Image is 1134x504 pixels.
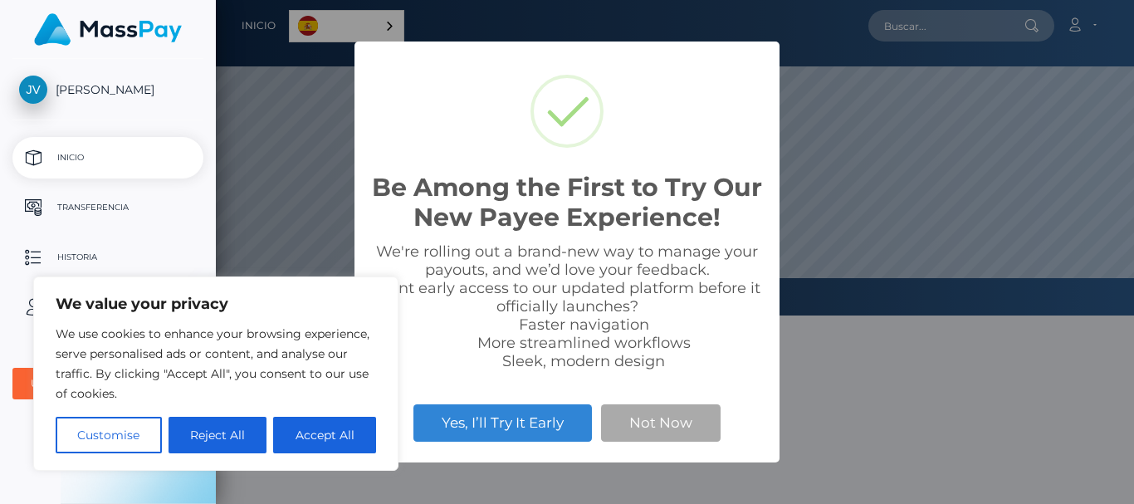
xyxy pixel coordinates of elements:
button: Not Now [601,404,721,441]
h2: Be Among the First to Try Our New Payee Experience! [371,173,763,232]
div: User Agreements [31,377,167,390]
p: We use cookies to enhance your browsing experience, serve personalised ads or content, and analys... [56,324,376,404]
p: Inicio [19,145,197,170]
button: Customise [56,417,162,453]
p: We value your privacy [56,294,376,314]
button: Reject All [169,417,267,453]
button: User Agreements [12,368,203,399]
p: Perfil del usuario [19,295,197,320]
span: [PERSON_NAME] [12,82,203,97]
button: Accept All [273,417,376,453]
div: We're rolling out a brand-new way to manage your payouts, and we’d love your feedback. Want early... [371,242,763,370]
button: Yes, I’ll Try It Early [413,404,592,441]
img: MassPay [34,13,182,46]
li: Faster navigation [404,316,763,334]
li: Sleek, modern design [404,352,763,370]
p: Historia [19,245,197,270]
li: More streamlined workflows [404,334,763,352]
p: Transferencia [19,195,197,220]
div: We value your privacy [33,276,398,471]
